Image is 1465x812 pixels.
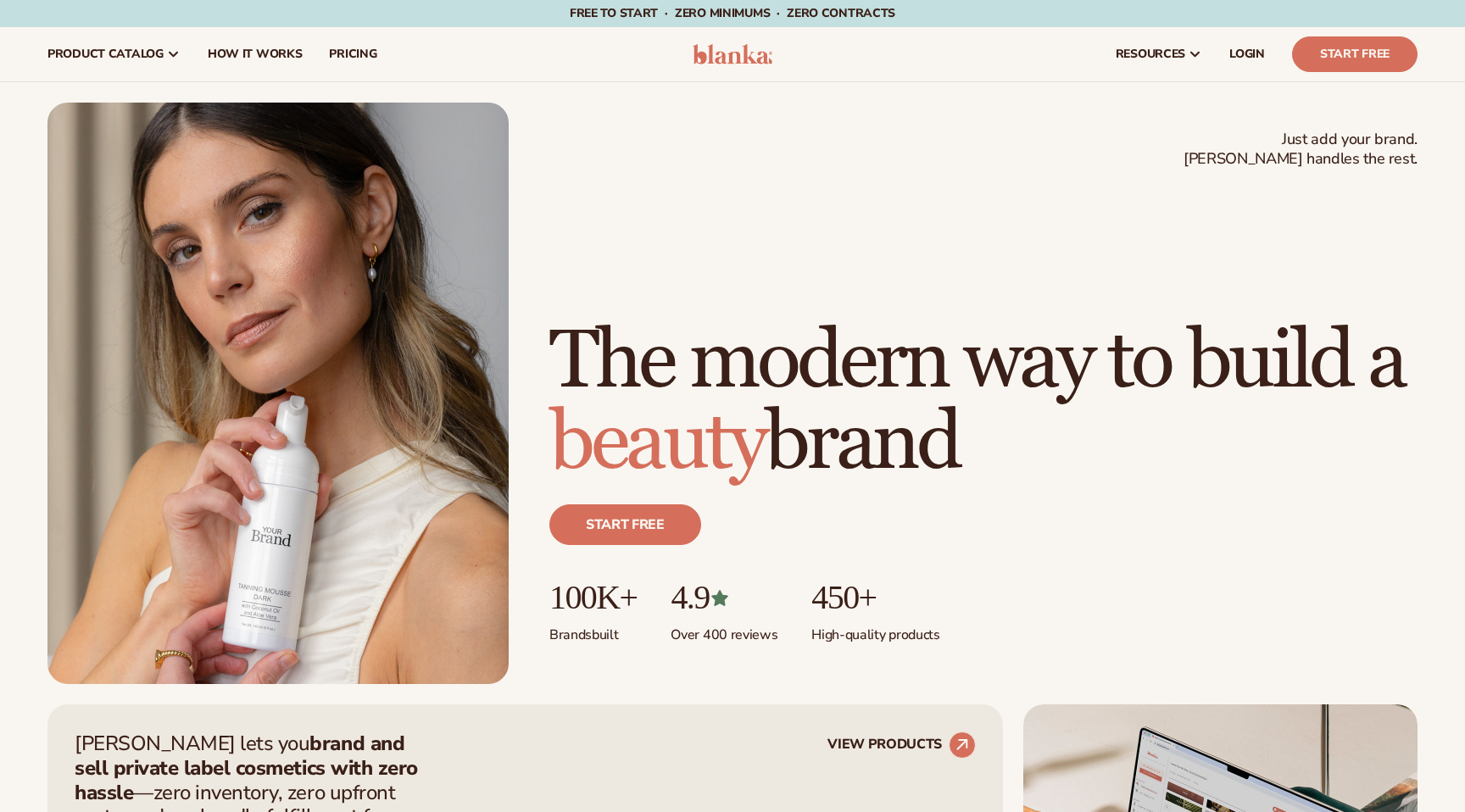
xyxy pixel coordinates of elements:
a: VIEW PRODUCTS [827,731,976,759]
span: Free to start · ZERO minimums · ZERO contracts [570,5,895,21]
p: Over 400 reviews [671,616,777,644]
p: High-quality products [811,616,939,644]
a: resources [1102,27,1216,81]
img: logo [693,44,773,64]
span: Just add your brand. [PERSON_NAME] handles the rest. [1184,130,1418,170]
span: resources [1116,47,1185,61]
p: 450+ [811,579,939,616]
span: beauty [549,393,765,492]
p: 4.9 [671,579,777,616]
a: LOGIN [1216,27,1278,81]
span: product catalog [47,47,164,61]
p: 100K+ [549,579,637,616]
a: product catalog [34,27,194,81]
strong: brand and sell private label cosmetics with zero hassle [75,730,418,806]
span: How It Works [208,47,303,61]
a: pricing [315,27,390,81]
a: How It Works [194,27,316,81]
a: Start Free [1292,36,1418,72]
img: Female holding tanning mousse. [47,103,509,684]
h1: The modern way to build a brand [549,321,1418,484]
span: LOGIN [1229,47,1265,61]
p: Brands built [549,616,637,644]
a: Start free [549,504,701,545]
span: pricing [329,47,376,61]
